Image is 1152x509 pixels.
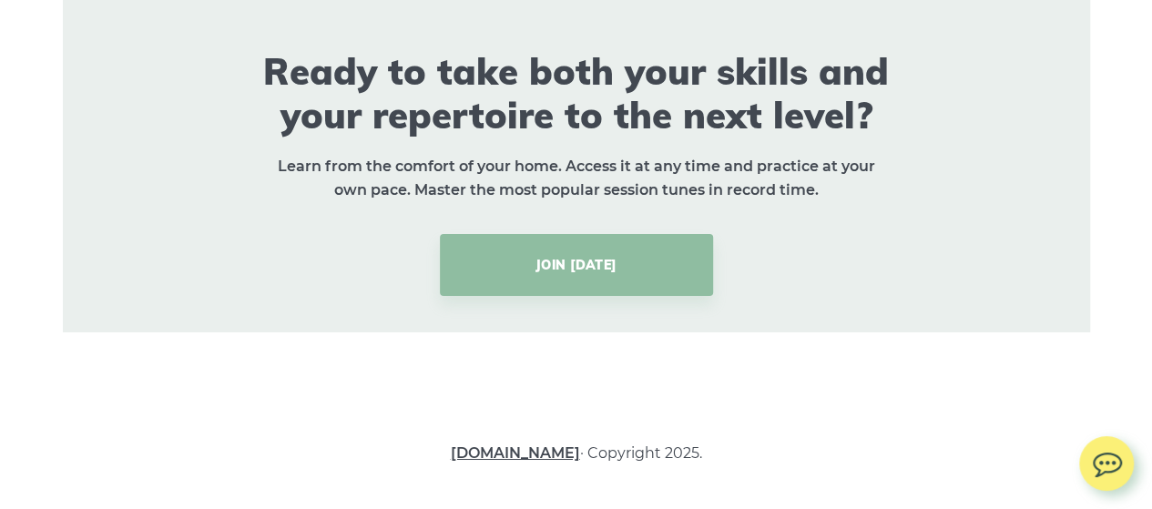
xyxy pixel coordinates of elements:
strong: Learn from the comfort of your home. Access it at any time and practice at your own pace. Master ... [278,158,875,199]
img: chat.svg [1079,436,1134,483]
a: [DOMAIN_NAME] [451,444,580,462]
p: · Copyright 2025. [271,442,882,465]
h2: Ready to take both your skills and your repertoire to the next level? [244,49,909,137]
a: JOIN [DATE] [440,234,713,296]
